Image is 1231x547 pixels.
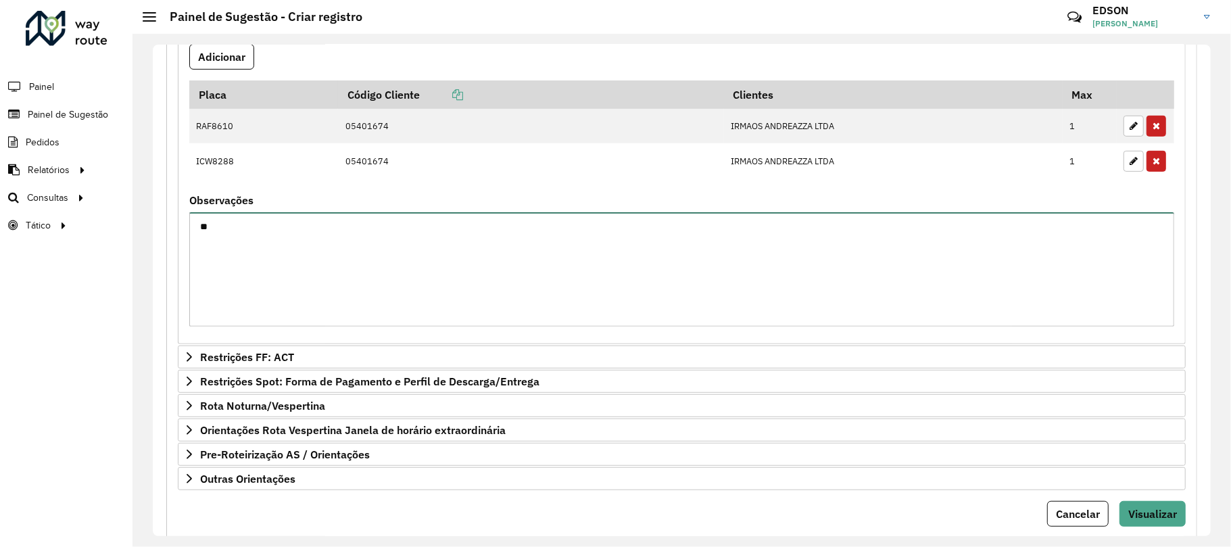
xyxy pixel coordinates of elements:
span: Visualizar [1128,507,1177,521]
span: Consultas [27,191,68,205]
button: Adicionar [189,44,254,70]
span: [PERSON_NAME] [1092,18,1194,30]
span: Pre-Roteirização AS / Orientações [200,449,370,460]
span: Painel de Sugestão [28,108,108,122]
th: Código Cliente [338,80,724,109]
a: Outras Orientações [178,467,1186,490]
td: IRMAOS ANDREAZZA LTDA [724,143,1063,179]
td: RAF8610 [189,109,338,144]
button: Visualizar [1119,501,1186,527]
h2: Painel de Sugestão - Criar registro [156,9,362,24]
button: Cancelar [1047,501,1109,527]
a: Pre-Roteirização AS / Orientações [178,443,1186,466]
td: 05401674 [338,143,724,179]
span: Painel [29,80,54,94]
td: 1 [1063,143,1117,179]
a: Restrições FF: ACT [178,346,1186,368]
span: Restrições Spot: Forma de Pagamento e Perfil de Descarga/Entrega [200,376,539,387]
td: ICW8288 [189,143,338,179]
span: Cancelar [1056,507,1100,521]
a: Rota Noturna/Vespertina [178,394,1186,417]
h3: EDSON [1092,4,1194,17]
th: Clientes [724,80,1063,109]
td: 1 [1063,109,1117,144]
span: Orientações Rota Vespertina Janela de horário extraordinária [200,425,506,435]
span: Relatórios [28,163,70,177]
a: Copiar [420,88,463,101]
td: 05401674 [338,109,724,144]
span: Tático [26,218,51,233]
th: Max [1063,80,1117,109]
span: Pedidos [26,135,59,149]
span: Restrições FF: ACT [200,352,294,362]
label: Observações [189,192,254,208]
th: Placa [189,80,338,109]
span: Outras Orientações [200,473,295,484]
td: IRMAOS ANDREAZZA LTDA [724,109,1063,144]
a: Orientações Rota Vespertina Janela de horário extraordinária [178,419,1186,442]
a: Restrições Spot: Forma de Pagamento e Perfil de Descarga/Entrega [178,370,1186,393]
a: Contato Rápido [1060,3,1089,32]
span: Rota Noturna/Vespertina [200,400,325,411]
